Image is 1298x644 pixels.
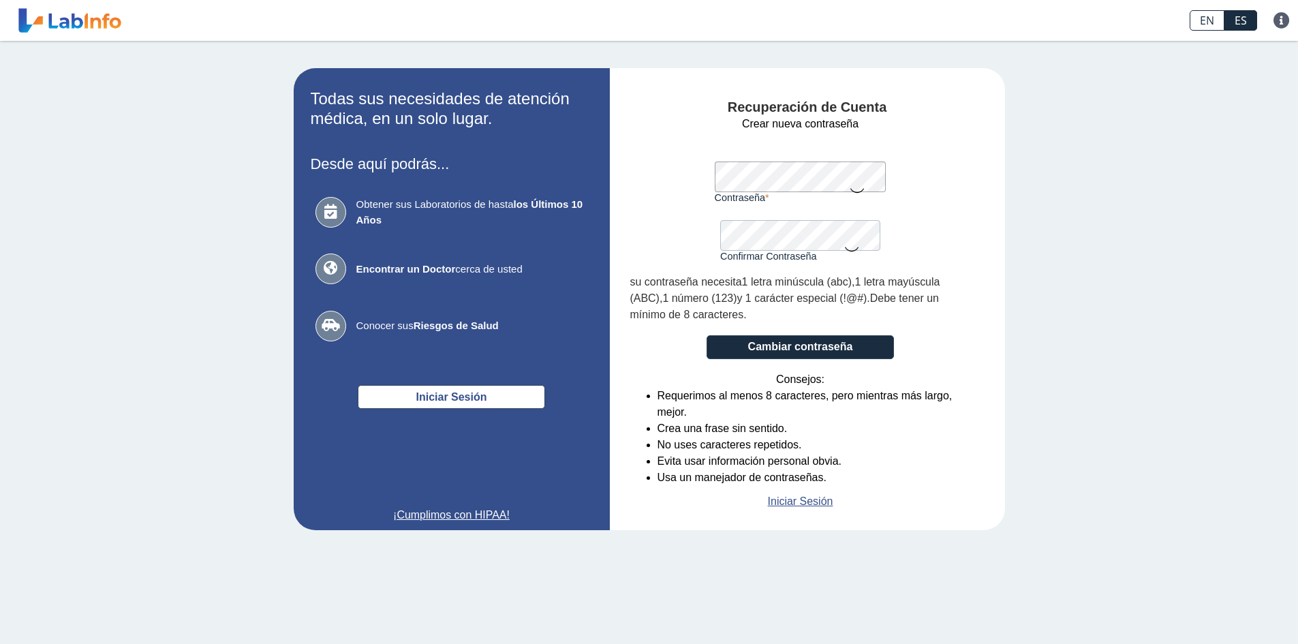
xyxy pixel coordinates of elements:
a: ¡Cumplimos con HIPAA! [311,507,593,523]
b: Riesgos de Salud [414,320,499,331]
span: 1 letra minúscula (abc) [742,276,852,288]
a: ES [1224,10,1257,31]
h2: Todas sus necesidades de atención médica, en un solo lugar. [311,89,593,129]
li: Evita usar información personal obvia. [658,453,971,470]
h4: Recuperación de Cuenta [630,99,985,116]
h3: Desde aquí podrás... [311,155,593,172]
button: Iniciar Sesión [358,385,545,409]
a: Iniciar Sesión [768,493,833,510]
li: Usa un manejador de contraseñas. [658,470,971,486]
b: los Últimos 10 Años [356,198,583,226]
span: 1 número (123) [662,292,737,304]
span: Crear nueva contraseña [742,116,859,132]
span: Obtener sus Laboratorios de hasta [356,197,588,228]
li: Crea una frase sin sentido. [658,420,971,437]
span: Consejos: [776,371,824,388]
li: Requerimos al menos 8 caracteres, pero mientras más largo, mejor. [658,388,971,420]
label: Confirmar Contraseña [720,251,880,262]
span: y 1 carácter especial (!@#) [737,292,867,304]
a: EN [1190,10,1224,31]
span: cerca de usted [356,262,588,277]
b: Encontrar un Doctor [356,263,456,275]
span: su contraseña necesita [630,276,742,288]
li: No uses caracteres repetidos. [658,437,971,453]
div: , , . . [630,274,971,323]
button: Cambiar contraseña [707,335,894,359]
label: Contraseña [715,192,886,203]
span: Conocer sus [356,318,588,334]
